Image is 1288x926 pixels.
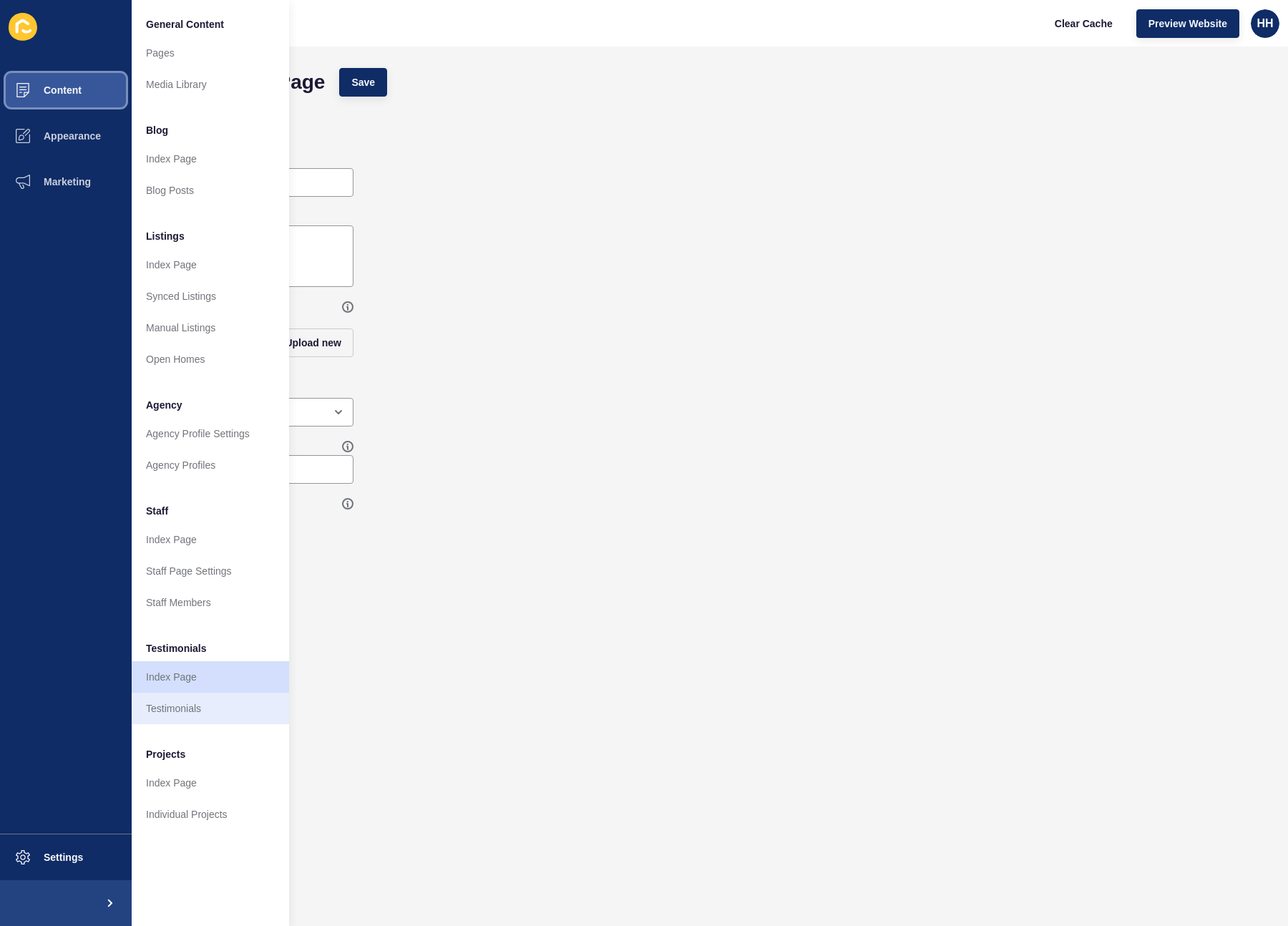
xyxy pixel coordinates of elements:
[132,661,289,693] a: Index Page
[1055,16,1113,31] span: Clear Cache
[146,747,185,761] span: Projects
[1257,16,1273,31] span: HH
[146,123,168,137] span: Blog
[285,336,341,350] span: Upload new
[132,587,289,618] a: Staff Members
[1043,9,1125,38] button: Clear Cache
[132,37,289,69] a: Pages
[132,249,289,281] a: Index Page
[339,68,387,97] button: Save
[146,398,182,412] span: Agency
[132,143,289,175] a: Index Page
[132,175,289,206] a: Blog Posts
[146,504,168,518] span: Staff
[146,641,207,655] span: Testimonials
[132,767,289,799] a: Index Page
[132,69,289,100] a: Media Library
[132,799,289,830] a: Individual Projects
[1148,16,1227,31] span: Preview Website
[132,524,289,555] a: Index Page
[132,555,289,587] a: Staff Page Settings
[146,17,224,31] span: General Content
[273,328,353,357] button: Upload new
[1136,9,1239,38] button: Preview Website
[132,449,289,481] a: Agency Profiles
[132,418,289,449] a: Agency Profile Settings
[132,312,289,343] a: Manual Listings
[351,75,375,89] span: Save
[132,693,289,724] a: Testimonials
[132,281,289,312] a: Synced Listings
[146,229,185,243] span: Listings
[132,343,289,375] a: Open Homes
